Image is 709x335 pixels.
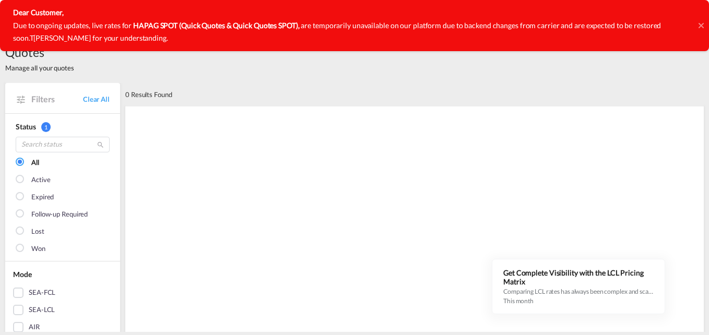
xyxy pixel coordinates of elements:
span: Mode [13,270,32,279]
div: SEA-FCL [29,288,55,298]
span: Filters [31,93,83,105]
div: Expired [31,192,54,202]
span: Quotes [5,44,74,61]
div: Lost [31,226,44,237]
div: Won [31,244,45,254]
span: Manage all your quotes [5,63,74,73]
input: Search status [16,137,110,152]
md-checkbox: AIR [13,322,112,332]
div: Status 1 [16,122,110,132]
div: Follow-up Required [31,209,88,220]
span: 1 [41,122,51,132]
md-checkbox: SEA-LCL [13,305,112,315]
div: AIR [29,322,40,332]
div: Active [31,175,50,185]
md-checkbox: SEA-FCL [13,288,112,298]
div: All [31,158,39,168]
a: Clear All [83,94,110,104]
div: 0 Results Found [125,83,172,106]
span: Status [16,122,36,131]
div: SEA-LCL [29,305,55,315]
md-icon: icon-magnify [97,141,104,149]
